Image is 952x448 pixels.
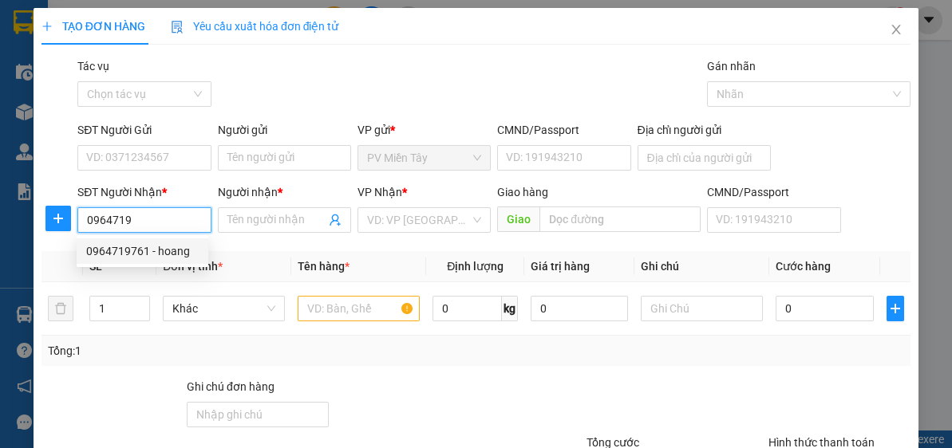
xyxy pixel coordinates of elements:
span: Giao [497,206,539,232]
label: Gán nhãn [707,60,756,73]
th: Ghi chú [634,251,769,282]
span: Cước hàng [776,260,831,273]
span: plus [41,21,53,32]
button: plus [45,206,71,231]
button: Close [874,8,918,53]
span: Khác [172,297,275,320]
button: delete [48,296,73,321]
input: Ghi chú đơn hàng [187,402,329,427]
input: Địa chỉ của người gửi [638,145,771,171]
input: VD: Bàn, Ghế [298,296,420,321]
img: icon [171,21,184,33]
input: Dọc đường [539,206,701,232]
span: Giá trị hàng [531,260,590,273]
span: plus [46,212,70,225]
span: close [890,23,903,36]
span: VP Nhận [357,186,402,198]
label: Tác vụ [77,60,109,73]
input: 0 [531,296,628,321]
div: Người gửi [218,121,351,139]
span: Yêu cầu xuất hóa đơn điện tử [171,20,339,33]
div: 0964719761 - hoang [86,242,199,260]
div: SĐT Người Gửi [77,121,211,139]
div: CMND/Passport [497,121,630,139]
span: Định lượng [447,260,504,273]
span: plus [887,302,904,315]
span: kg [502,296,518,321]
span: TẠO ĐƠN HÀNG [41,20,145,33]
button: plus [887,296,905,321]
span: user-add [329,214,342,226]
span: PV Miền Tây [367,146,481,170]
label: Ghi chú đơn hàng [187,380,275,393]
div: CMND/Passport [707,183,840,201]
input: Ghi Chú [641,296,763,321]
span: Tên hàng [298,260,350,273]
div: SĐT Người Nhận [77,183,211,201]
div: Người nhận [218,183,351,201]
div: VP gửi [357,121,491,139]
span: Giao hàng [497,186,548,198]
div: Địa chỉ người gửi [638,121,771,139]
div: Tổng: 1 [48,342,369,360]
div: 0964719761 - hoang [77,238,208,264]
